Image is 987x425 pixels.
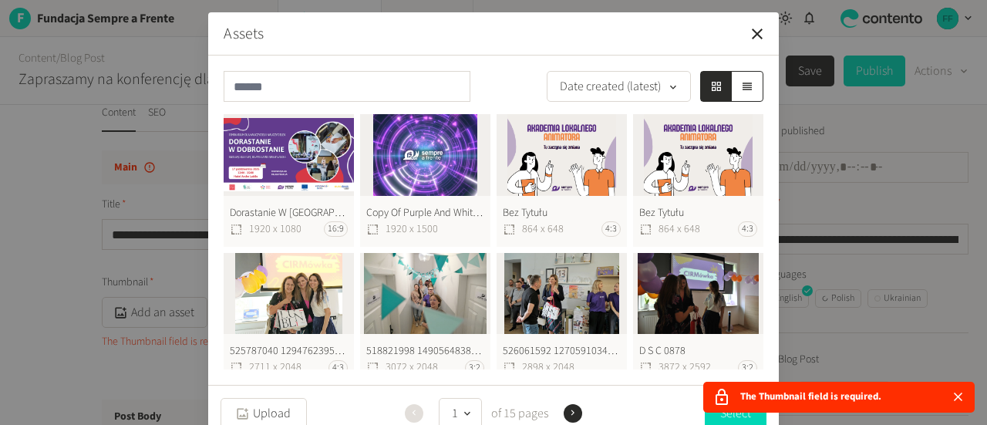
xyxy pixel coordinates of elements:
button: Date created (latest) [547,71,691,102]
button: Assets [224,22,264,46]
span: of 15 pages [488,404,548,423]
